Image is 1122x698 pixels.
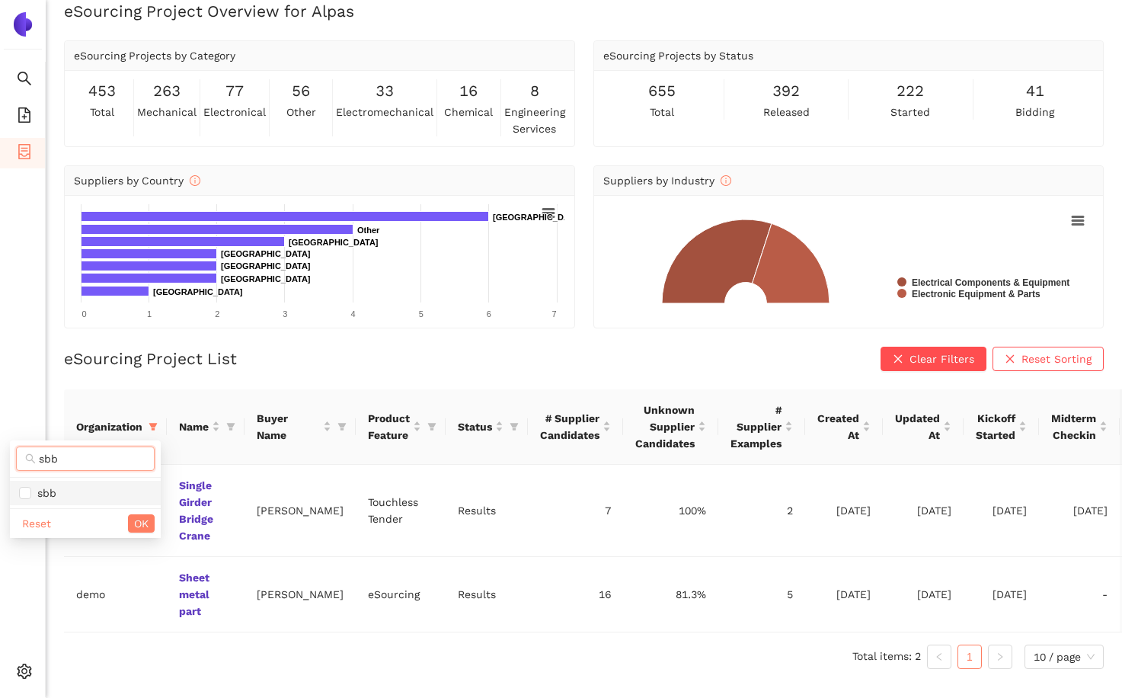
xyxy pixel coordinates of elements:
[530,79,539,103] span: 8
[623,389,718,465] th: this column's title is Unknown Supplier Candidates,this column is sortable
[648,79,676,103] span: 655
[31,487,56,499] span: sbb
[721,175,731,186] span: info-circle
[897,79,924,103] span: 222
[510,422,519,431] span: filter
[883,465,964,557] td: [DATE]
[458,418,492,435] span: Status
[507,415,522,438] span: filter
[145,415,161,438] span: filter
[167,389,245,465] th: this column's title is Name,this column is sortable
[153,287,243,296] text: [GEOGRAPHIC_DATA]
[1034,645,1095,668] span: 10 / page
[376,79,394,103] span: 33
[718,389,805,465] th: this column's title is # Supplier Examples,this column is sortable
[128,514,155,533] button: OK
[1039,557,1120,632] td: -
[64,557,167,632] td: demo
[718,465,805,557] td: 2
[190,175,200,186] span: info-circle
[257,410,320,443] span: Buyer Name
[909,351,974,367] span: Clear Filters
[357,226,380,235] text: Other
[1025,645,1104,669] div: Page Size
[603,174,731,187] span: Suppliers by Industry
[528,465,623,557] td: 7
[504,104,565,137] span: engineering services
[1039,465,1120,557] td: [DATE]
[39,450,145,467] input: Search in filters
[927,645,951,669] li: Previous Page
[883,557,964,632] td: [DATE]
[635,402,695,452] span: Unknown Supplier Candidates
[964,557,1039,632] td: [DATE]
[958,645,981,668] a: 1
[356,465,446,557] td: Touchless Tender
[976,410,1015,443] span: Kickoff Started
[292,79,310,103] span: 56
[996,652,1005,661] span: right
[718,557,805,632] td: 5
[528,557,623,632] td: 16
[356,389,446,465] th: this column's title is Product Feature,this column is sortable
[17,102,32,133] span: file-add
[883,389,964,465] th: this column's title is Updated At,this column is sortable
[336,104,433,120] span: electromechanical
[221,274,311,283] text: [GEOGRAPHIC_DATA]
[805,389,883,465] th: this column's title is Created At,this column is sortable
[245,389,356,465] th: this column's title is Buyer Name,this column is sortable
[424,407,440,447] span: filter
[74,174,200,187] span: Suppliers by Country
[805,465,883,557] td: [DATE]
[149,422,158,431] span: filter
[964,465,1039,557] td: [DATE]
[223,415,238,438] span: filter
[221,249,311,258] text: [GEOGRAPHIC_DATA]
[964,389,1039,465] th: this column's title is Kickoff Started,this column is sortable
[935,652,944,661] span: left
[1021,351,1092,367] span: Reset Sorting
[245,557,356,632] td: [PERSON_NAME]
[64,347,237,370] h2: eSourcing Project List
[957,645,982,669] li: 1
[459,79,478,103] span: 16
[446,389,528,465] th: this column's title is Status,this column is sortable
[623,465,718,557] td: 100%
[153,79,181,103] span: 263
[427,422,436,431] span: filter
[1026,79,1044,103] span: 41
[221,261,311,271] text: [GEOGRAPHIC_DATA]
[226,422,235,431] span: filter
[1015,104,1054,120] span: bidding
[11,12,35,37] img: Logo
[286,104,316,120] span: other
[540,410,599,443] span: # Supplier Candidates
[988,645,1012,669] li: Next Page
[890,104,930,120] span: started
[817,410,859,443] span: Created At
[90,104,114,120] span: total
[444,104,493,120] span: chemical
[1039,389,1120,465] th: this column's title is Midterm Checkin,this column is sortable
[912,277,1069,288] text: Electrical Components & Equipment
[283,309,287,319] text: 3
[82,309,86,319] text: 0
[528,389,623,465] th: this column's title is # Supplier Candidates,this column is sortable
[895,410,940,443] span: Updated At
[215,309,219,319] text: 2
[225,79,244,103] span: 77
[88,79,116,103] span: 453
[22,515,51,532] span: Reset
[988,645,1012,669] button: right
[25,453,36,464] span: search
[1005,354,1015,366] span: close
[730,402,782,452] span: # Supplier Examples
[763,104,810,120] span: released
[134,515,149,532] span: OK
[179,418,209,435] span: Name
[337,422,347,431] span: filter
[912,289,1040,299] text: Electronic Equipment & Parts
[203,104,266,120] span: electronical
[245,465,356,557] td: [PERSON_NAME]
[1051,410,1096,443] span: Midterm Checkin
